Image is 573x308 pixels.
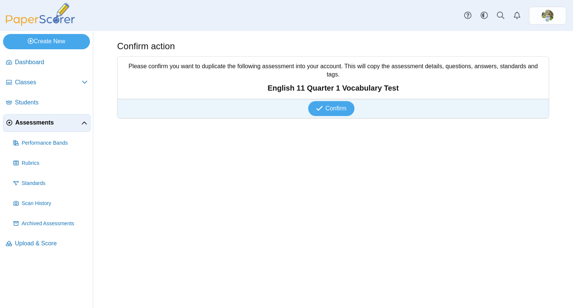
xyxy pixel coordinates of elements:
[3,114,91,132] a: Assessments
[542,10,554,22] span: Hannah Kaiser
[542,10,554,22] img: ps.UH5UDTGB0bLk0bsx
[117,40,175,53] h1: Confirm action
[3,3,78,26] img: PaperScorer
[326,105,347,111] span: Confirm
[10,215,91,233] a: Archived Assessments
[3,94,91,112] a: Students
[15,119,81,127] span: Assessments
[3,21,78,27] a: PaperScorer
[22,180,88,187] span: Standards
[121,83,545,93] strong: English 11 Quarter 1 Vocabulary Test
[308,101,354,116] button: Confirm
[15,239,88,248] span: Upload & Score
[3,54,91,72] a: Dashboard
[22,139,88,147] span: Performance Bands
[15,98,88,107] span: Students
[10,154,91,172] a: Rubrics
[10,195,91,213] a: Scan History
[22,200,88,207] span: Scan History
[10,134,91,152] a: Performance Bands
[118,57,549,99] div: Please confirm you want to duplicate the following assessment into your account. This will copy t...
[529,7,566,25] a: ps.UH5UDTGB0bLk0bsx
[15,78,82,87] span: Classes
[22,220,88,227] span: Archived Assessments
[15,58,88,66] span: Dashboard
[509,7,525,24] a: Alerts
[3,235,91,253] a: Upload & Score
[3,34,90,49] a: Create New
[10,175,91,192] a: Standards
[22,160,88,167] span: Rubrics
[3,74,91,92] a: Classes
